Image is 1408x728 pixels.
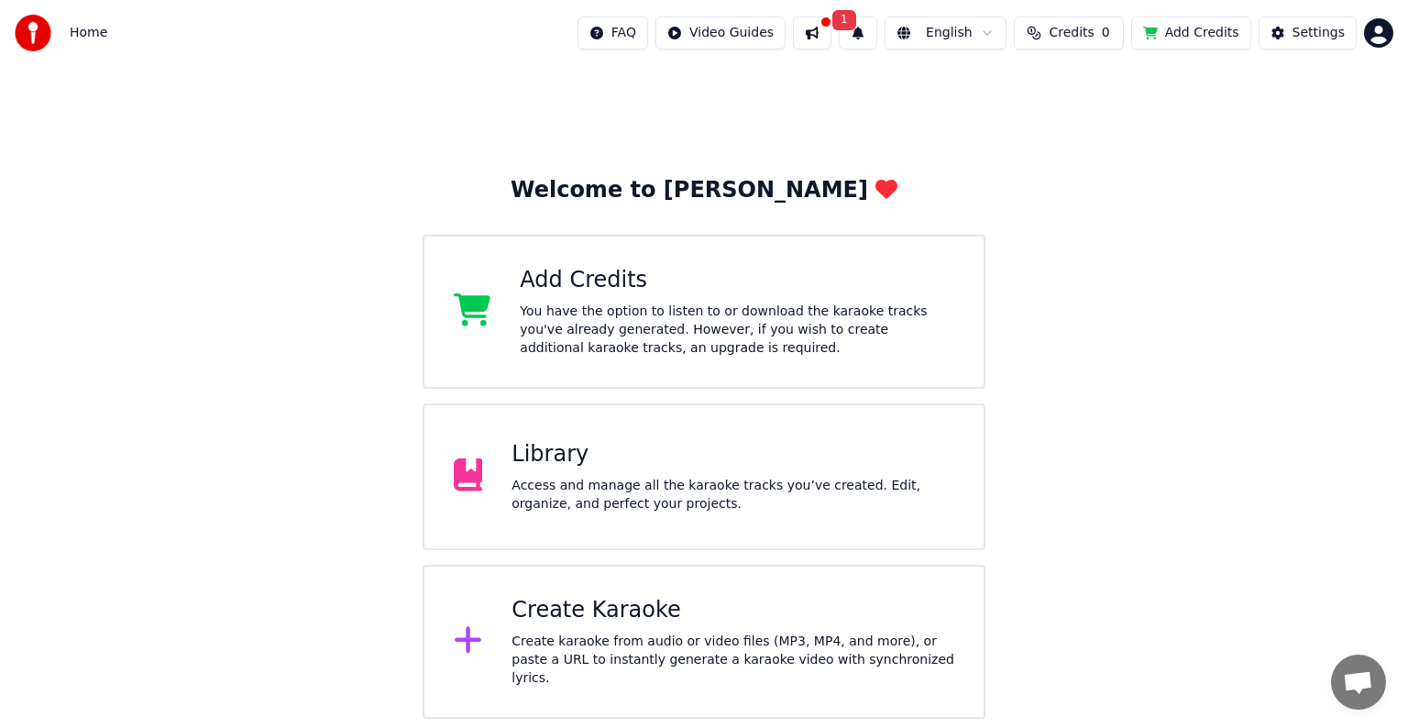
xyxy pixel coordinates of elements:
[15,15,51,51] img: youka
[1292,24,1345,42] div: Settings
[832,10,856,30] span: 1
[511,176,897,205] div: Welcome to [PERSON_NAME]
[70,24,107,42] span: Home
[577,17,648,50] button: FAQ
[511,596,954,625] div: Create Karaoke
[520,303,954,358] div: You have the option to listen to or download the karaoke tracks you've already generated. However...
[1259,17,1357,50] button: Settings
[520,266,954,295] div: Add Credits
[839,17,877,50] button: 1
[1102,24,1110,42] span: 0
[511,440,954,469] div: Library
[1131,17,1251,50] button: Add Credits
[1331,655,1386,710] a: Open chat
[1014,17,1124,50] button: Credits0
[1049,24,1094,42] span: Credits
[511,633,954,688] div: Create karaoke from audio or video files (MP3, MP4, and more), or paste a URL to instantly genera...
[655,17,786,50] button: Video Guides
[70,24,107,42] nav: breadcrumb
[511,477,954,513] div: Access and manage all the karaoke tracks you’ve created. Edit, organize, and perfect your projects.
